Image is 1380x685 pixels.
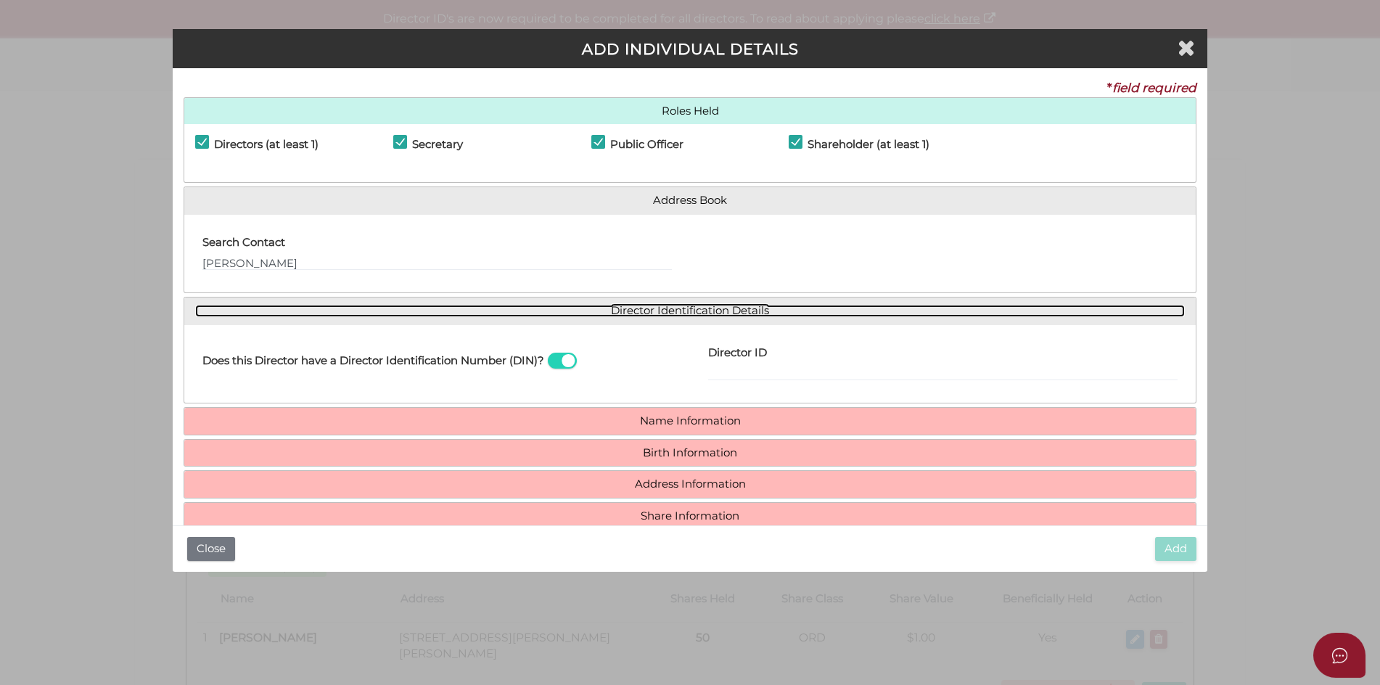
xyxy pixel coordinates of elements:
[202,355,544,367] h4: Does this Director have a Director Identification Number (DIN)?
[195,447,1186,459] a: Birth Information
[195,305,1186,317] a: Director Identification Details
[202,255,672,271] input: Search Addressbook
[195,478,1186,491] a: Address Information
[195,415,1186,427] a: Name Information
[195,510,1186,522] a: Share Information
[187,537,235,561] button: Close
[202,237,285,249] h4: Search Contact
[708,347,767,359] h4: Director ID
[1155,537,1196,561] button: Add
[1313,633,1365,678] button: Open asap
